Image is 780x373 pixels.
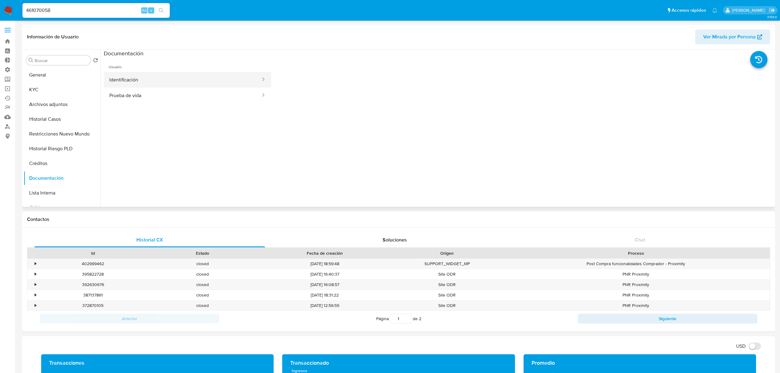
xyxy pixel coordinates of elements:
[27,216,770,222] h1: Contactos
[506,250,766,256] div: Proceso
[148,269,257,279] div: closed
[672,7,706,14] span: Accesos rápidos
[578,314,757,324] button: Siguiente
[29,58,33,63] button: Buscar
[38,280,148,290] div: 392630676
[35,271,36,277] div: •
[38,300,148,311] div: 372870105
[24,97,100,112] button: Archivos adjuntos
[155,6,167,15] button: search-icon
[24,156,100,171] button: Créditos
[24,68,100,82] button: General
[24,82,100,97] button: KYC
[35,282,36,288] div: •
[502,300,770,311] div: PNR Proximity
[262,250,388,256] div: Fecha de creación
[392,300,502,311] div: Site ODR
[257,300,392,311] div: [DATE] 12:56:55
[396,250,497,256] div: Origen
[257,280,392,290] div: [DATE] 16:08:57
[24,141,100,156] button: Historial Riesgo PLD
[35,292,36,298] div: •
[148,290,257,300] div: closed
[392,259,502,269] div: SUPPORT_WIDGET_MP
[38,269,148,279] div: 395822728
[392,290,502,300] div: Site ODR
[695,29,770,44] button: Ver Mirada por Persona
[502,269,770,279] div: PNR Proximity
[93,58,98,65] button: Volver al orden por defecto
[35,58,88,63] input: Buscar
[769,7,775,14] a: Salir
[38,259,148,269] div: 402999462
[24,186,100,200] button: Lista Interna
[419,316,421,322] span: 2
[38,290,148,300] div: 387137861
[35,261,36,267] div: •
[376,314,421,324] span: Página de
[148,280,257,290] div: closed
[148,300,257,311] div: closed
[152,250,253,256] div: Estado
[502,259,770,269] div: Post Compra funcionalidades Comprador - Proximity
[257,259,392,269] div: [DATE] 18:59:48
[35,303,36,308] div: •
[24,112,100,127] button: Historial Casos
[40,314,219,324] button: Anterior
[502,290,770,300] div: PNR Proximity
[257,290,392,300] div: [DATE] 18:31:22
[148,259,257,269] div: closed
[142,7,147,13] span: Alt
[392,280,502,290] div: Site ODR
[712,8,717,13] a: Notificaciones
[732,7,767,13] p: ludmila.lanatti@mercadolibre.com
[703,29,756,44] span: Ver Mirada por Persona
[150,7,152,13] span: s
[42,250,143,256] div: Id
[27,34,79,40] h1: Información de Usuario
[383,236,407,243] span: Soluciones
[257,269,392,279] div: [DATE] 16:40:37
[502,280,770,290] div: PNR Proximity
[22,6,170,14] input: Buscar usuario o caso...
[24,127,100,141] button: Restricciones Nuevo Mundo
[136,236,163,243] span: Historial CX
[24,171,100,186] button: Documentación
[635,236,645,243] span: Chat
[24,200,100,215] button: CVU
[392,269,502,279] div: Site ODR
